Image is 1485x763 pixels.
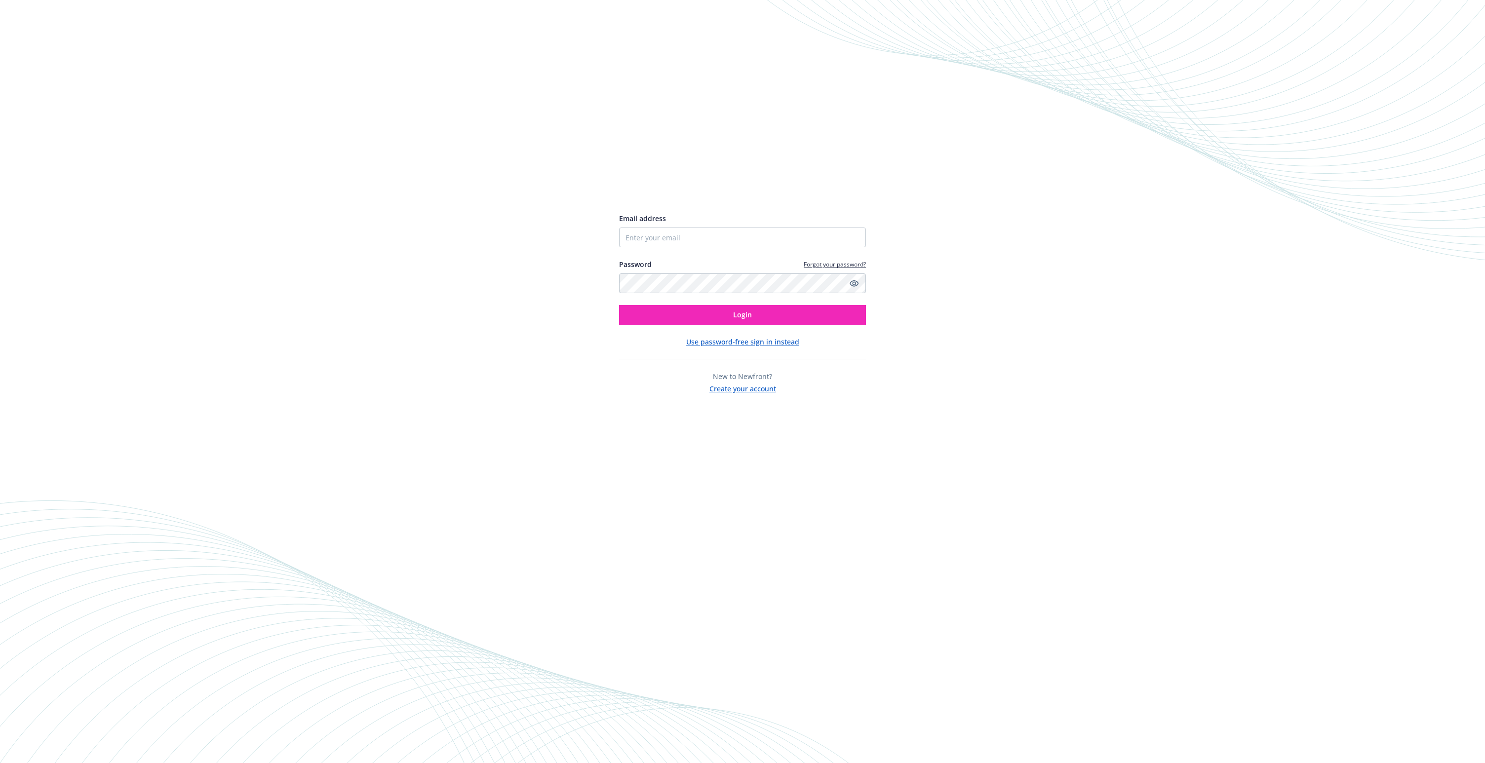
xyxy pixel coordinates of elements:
[619,305,866,325] button: Login
[709,381,776,394] button: Create your account
[713,372,772,381] span: New to Newfront?
[619,228,866,247] input: Enter your email
[686,337,799,347] button: Use password-free sign in instead
[619,273,866,293] input: Enter your password
[804,260,866,268] a: Forgot your password?
[619,178,712,195] img: Newfront logo
[733,310,752,319] span: Login
[848,277,860,289] a: Show password
[619,214,666,223] span: Email address
[619,259,652,269] label: Password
